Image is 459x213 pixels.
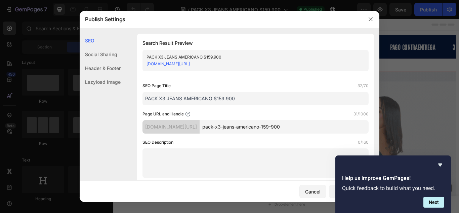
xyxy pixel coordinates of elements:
[305,188,321,195] div: Cancel
[80,61,121,75] div: Header & Footer
[335,188,368,195] div: Apply Settings
[423,197,444,208] button: Next question
[73,26,107,39] p: SOLO POR HOY
[342,174,444,182] h2: Help us improve GemPages!
[353,111,369,117] label: 31/1000
[142,39,369,47] h1: Search Result Preview
[342,161,444,208] div: Help us improve GemPages!
[323,26,375,39] p: PAGO CONTRAENTREGA
[80,34,121,47] div: SEO
[395,26,444,39] p: 3 JEANS X $159.900
[342,185,444,191] p: Quick feedback to build what you need.
[80,10,362,28] div: Publish Settings
[142,82,171,89] label: SEO Page Title
[142,47,261,61] strong: 3 JEANS AMERICANO X $159.900
[358,139,369,146] label: 0/160
[200,120,369,134] input: Handle
[436,161,444,169] button: Hide survey
[358,82,369,89] label: 32/70
[142,139,173,146] label: SEO Description
[142,92,369,105] input: Title
[4,26,52,39] p: 3 JEANS X $159.900
[299,185,326,198] button: Cancel
[329,185,374,198] button: Apply Settings
[142,120,200,134] div: [DOMAIN_NAME][URL]
[80,75,121,89] div: Lazyload Image
[147,54,353,61] div: PACK X3 JEANS AMERICANO $159.900
[268,26,302,39] p: SOLO POR HOY
[142,111,184,117] label: Page URL and Handle
[147,61,190,66] a: [DOMAIN_NAME][URL]
[200,26,248,39] p: 3 JEANS X $159.900
[127,26,180,39] p: PAGO CONTRAENTREGA
[80,47,121,61] div: Social Sharing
